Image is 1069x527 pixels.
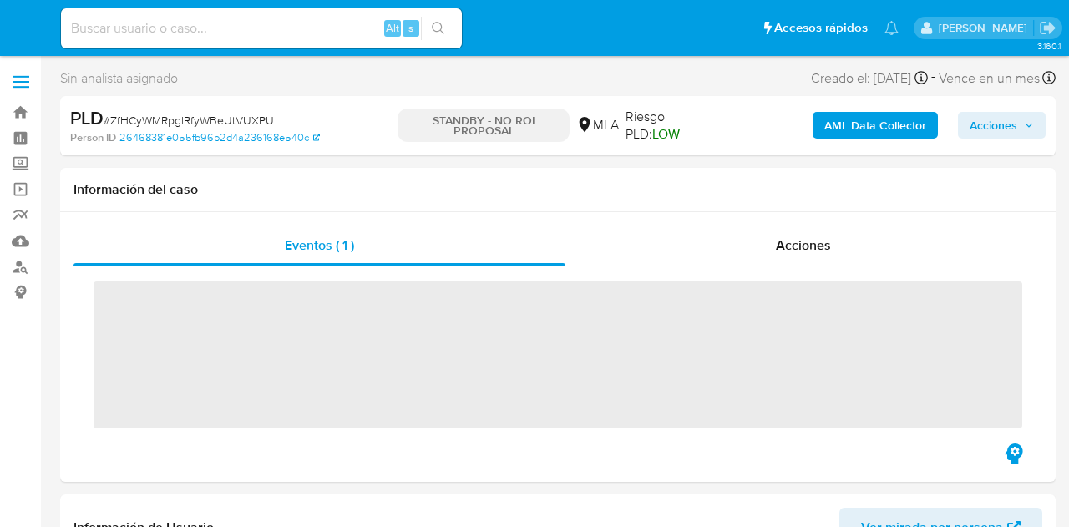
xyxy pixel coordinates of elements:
[824,112,926,139] b: AML Data Collector
[939,69,1040,88] span: Vence en un mes
[652,124,680,144] span: LOW
[958,112,1046,139] button: Acciones
[61,18,462,39] input: Buscar usuario o caso...
[60,69,178,88] span: Sin analista asignado
[285,236,354,255] span: Eventos ( 1 )
[939,20,1033,36] p: julieta.rodriguez@mercadolibre.com
[776,236,831,255] span: Acciones
[119,130,320,145] a: 26468381e055fb96b2d4a236168e540c
[931,67,935,89] span: -
[70,104,104,131] b: PLD
[398,109,570,142] p: STANDBY - NO ROI PROPOSAL
[70,130,116,145] b: Person ID
[970,112,1017,139] span: Acciones
[104,112,274,129] span: # ZfHCyWMRpglRfyWBeUtVUXPU
[576,116,619,134] div: MLA
[884,21,899,35] a: Notificaciones
[811,67,928,89] div: Creado el: [DATE]
[421,17,455,40] button: search-icon
[774,19,868,37] span: Accesos rápidos
[94,281,1022,428] span: ‌
[1039,19,1056,37] a: Salir
[813,112,938,139] button: AML Data Collector
[408,20,413,36] span: s
[73,181,1042,198] h1: Información del caso
[386,20,399,36] span: Alt
[626,108,718,144] span: Riesgo PLD:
